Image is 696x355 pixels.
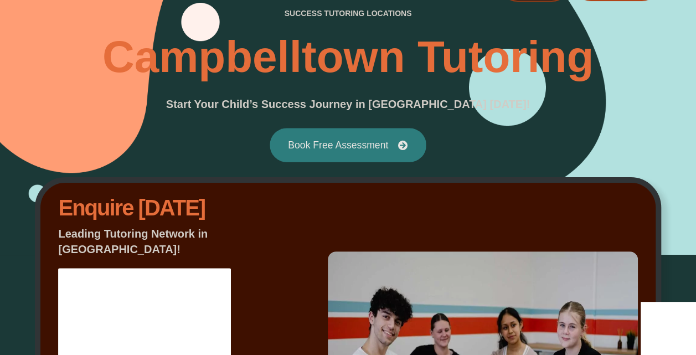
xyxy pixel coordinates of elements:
[270,128,426,162] a: Book Free Assessment
[288,140,388,150] span: Book Free Assessment
[58,226,261,257] p: Leading Tutoring Network in [GEOGRAPHIC_DATA]!
[102,35,594,79] h1: Campbelltown Tutoring
[641,302,696,355] iframe: Chat Widget
[58,201,261,215] h2: Enquire [DATE]
[166,96,530,113] p: Start Your Child’s Success Journey in [GEOGRAPHIC_DATA] [DATE]!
